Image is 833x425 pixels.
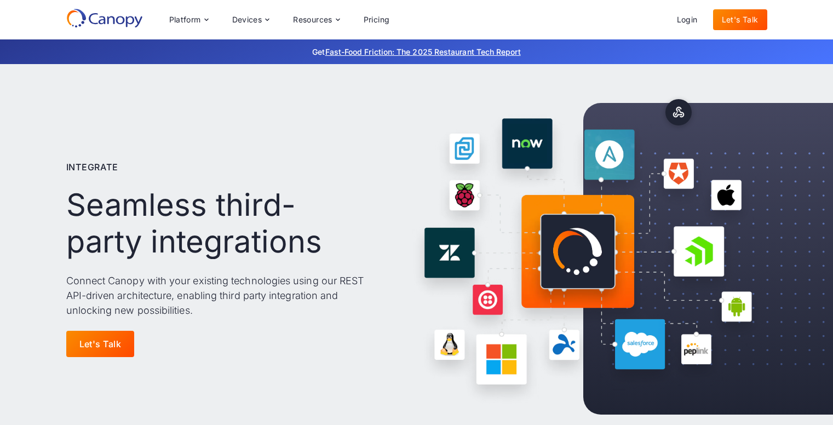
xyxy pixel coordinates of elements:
[160,9,217,31] div: Platform
[223,9,278,31] div: Devices
[66,273,368,318] p: Connect Canopy with your existing technologies using our REST API-driven architecture, enabling t...
[66,160,118,174] p: Integrate
[66,187,368,260] h1: Seamless third-party integrations
[284,9,348,31] div: Resources
[148,46,685,58] p: Get
[293,16,332,24] div: Resources
[355,9,399,30] a: Pricing
[169,16,201,24] div: Platform
[232,16,262,24] div: Devices
[325,47,521,56] a: Fast-Food Friction: The 2025 Restaurant Tech Report
[713,9,767,30] a: Let's Talk
[668,9,706,30] a: Login
[66,331,135,357] a: Let's Talk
